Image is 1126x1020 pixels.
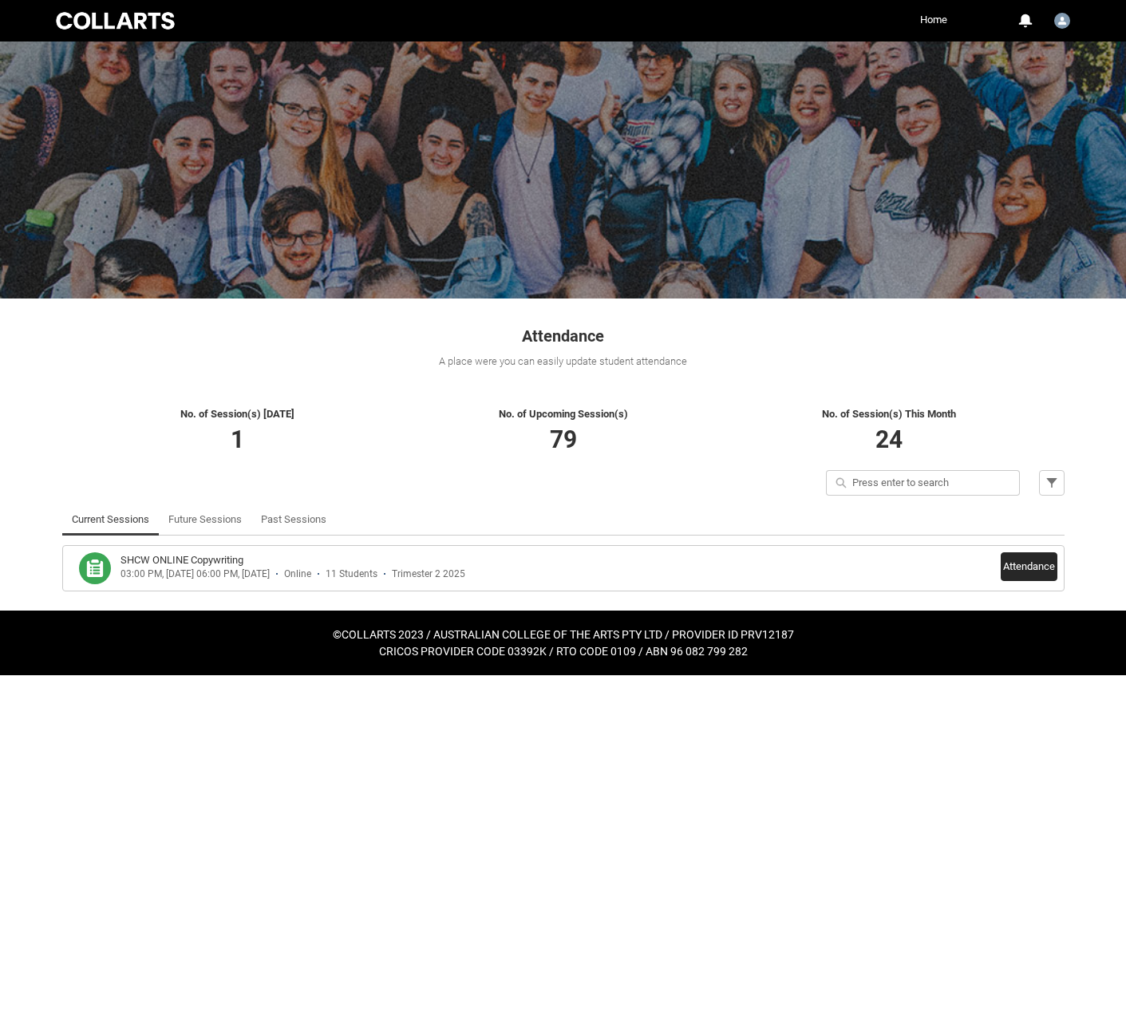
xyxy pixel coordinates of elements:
span: 79 [550,425,577,453]
div: 11 Students [326,568,377,580]
button: User Profile Faculty.lwatson [1050,6,1074,32]
span: 24 [875,425,903,453]
span: No. of Upcoming Session(s) [499,408,628,420]
span: No. of Session(s) This Month [822,408,956,420]
div: A place were you can easily update student attendance [62,354,1065,370]
div: Online [284,568,311,580]
button: Attendance [1001,552,1057,581]
a: Past Sessions [261,504,326,536]
li: Current Sessions [62,504,159,536]
img: Faculty.lwatson [1054,13,1070,29]
h3: SHCW ONLINE Copywriting [121,552,243,568]
li: Past Sessions [251,504,336,536]
span: No. of Session(s) [DATE] [180,408,294,420]
a: Current Sessions [72,504,149,536]
a: Home [916,8,951,32]
div: Trimester 2 2025 [392,568,465,580]
span: Attendance [522,326,604,346]
button: Filter [1039,470,1065,496]
span: 1 [231,425,244,453]
div: 03:00 PM, [DATE] 06:00 PM, [DATE] [121,568,270,580]
input: Press enter to search [826,470,1020,496]
a: Future Sessions [168,504,242,536]
li: Future Sessions [159,504,251,536]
